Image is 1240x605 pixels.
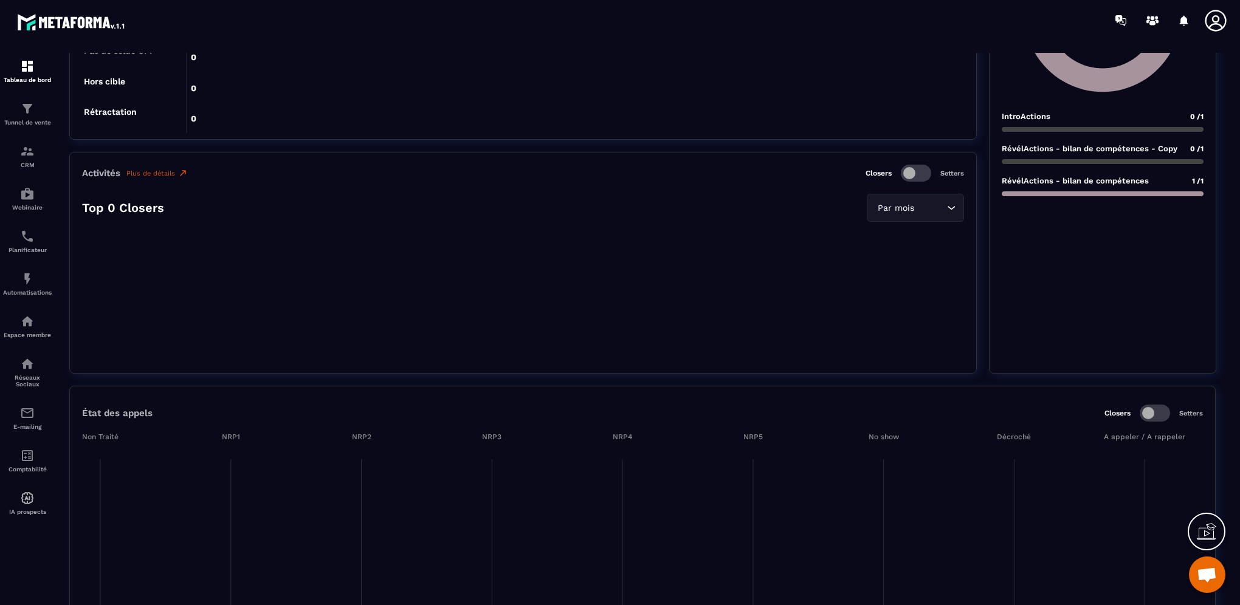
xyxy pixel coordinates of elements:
p: Espace membre [3,332,52,338]
tspan: NRP4 [613,432,632,441]
p: RévélActions - bilan de compétences [1002,176,1149,185]
a: accountantaccountantComptabilité [3,439,52,482]
img: automations [20,314,35,329]
div: Search for option [867,194,964,222]
p: Closers [1104,409,1131,417]
input: Search for option [917,202,944,215]
tspan: NRP5 [743,432,763,441]
img: accountant [20,448,35,463]
a: formationformationTableau de bord [3,50,52,92]
p: Comptabilité [3,466,52,473]
p: E-mailing [3,423,52,430]
img: formation [20,144,35,159]
a: automationsautomationsEspace membre [3,305,52,347]
tspan: No show [869,432,900,441]
p: IntroActions [1002,112,1050,121]
img: email [20,406,35,420]
img: formation [20,59,35,73]
tspan: NRP3 [482,432,501,441]
p: Activités [82,168,120,179]
tspan: Décroché [997,432,1031,441]
span: 1 /1 [1192,177,1204,185]
p: Tableau de bord [3,77,52,83]
a: formationformationTunnel de vente [3,92,52,135]
a: Ouvrir le chat [1189,556,1225,593]
p: IA prospects [3,508,52,515]
p: Automatisations [3,289,52,296]
img: social-network [20,357,35,371]
span: 0 /1 [1190,112,1204,121]
span: Par mois [875,202,917,215]
tspan: NRP1 [222,432,240,441]
img: narrow-up-right-o.6b7c60e2.svg [178,168,188,178]
img: scheduler [20,229,35,244]
a: automationsautomationsAutomatisations [3,262,52,305]
tspan: Hors cible [84,77,125,86]
p: Webinaire [3,204,52,211]
tspan: Pas de solde CPF [84,46,155,55]
a: automationsautomationsWebinaire [3,177,52,220]
tspan: A appeler / A rappeler [1104,432,1185,441]
a: Plus de détails [126,168,188,178]
tspan: NRP2 [352,432,371,441]
img: logo [17,11,126,33]
p: Réseaux Sociaux [3,374,52,388]
p: CRM [3,162,52,168]
p: Setters [1179,409,1203,417]
p: Top 0 Closers [82,200,164,215]
p: Tunnel de vente [3,119,52,126]
p: Setters [940,169,964,177]
a: social-networksocial-networkRéseaux Sociaux [3,347,52,397]
tspan: Non Traité [82,432,119,441]
a: schedulerschedulerPlanificateur [3,220,52,262]
img: automations [20,272,35,286]
tspan: Rétractation [84,107,137,117]
p: État des appels [82,408,153,419]
span: 0 /1 [1190,145,1204,153]
img: automations [20,491,35,505]
p: Planificateur [3,247,52,253]
p: Closers [866,169,892,177]
p: RévélActions - bilan de compétences - Copy [1002,144,1177,153]
a: emailemailE-mailing [3,397,52,439]
img: formation [20,101,35,116]
img: automations [20,186,35,201]
a: formationformationCRM [3,135,52,177]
